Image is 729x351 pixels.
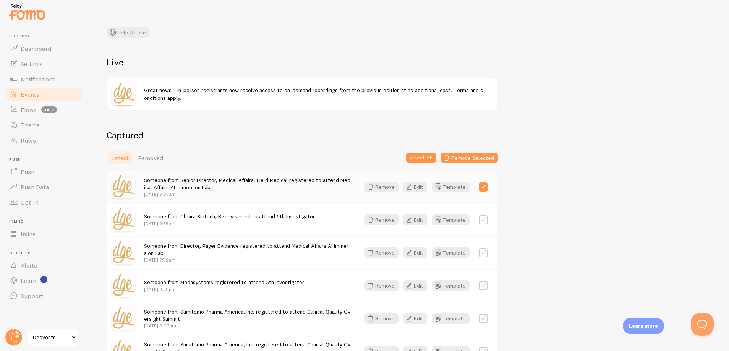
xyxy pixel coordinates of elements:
button: Template [432,214,470,225]
img: fomo-relay-logo-orange.svg [8,2,46,21]
a: Settings [5,56,83,71]
span: Someone from Cleara Biotech, Bv registered to attend 5th Investigator [144,213,315,220]
button: Template [432,247,470,258]
img: JkyjcrrOQqmAZIVugo3x [112,175,135,198]
button: Select All [406,153,436,163]
a: Theme [5,117,83,133]
a: Latest [107,150,133,166]
span: Get Help [9,251,83,256]
p: [DATE] 7:52am [144,257,351,263]
span: Settings [21,60,43,68]
h2: Live [107,56,498,68]
button: Edit [403,214,427,225]
a: Flows beta [5,102,83,117]
a: Edit [403,313,432,324]
a: Edit [403,214,432,225]
span: Flows [21,106,37,114]
img: JkyjcrrOQqmAZIVugo3x [112,241,135,264]
img: Nkb9sSbmQeu2dOdmKfl3 [112,83,135,106]
a: Support [5,288,83,304]
div: Learn more [623,318,664,334]
img: JkyjcrrOQqmAZIVugo3x [112,307,135,330]
span: Rules [21,136,36,144]
a: Push Data [5,179,83,195]
a: Edit [403,247,432,258]
span: Opt-In [21,198,39,206]
button: Template [432,182,470,192]
p: [DATE] 2:35pm [144,220,315,227]
span: Dgevents [33,333,69,342]
span: Latest [111,154,129,162]
a: Edit [403,280,432,291]
button: Remove [364,182,399,192]
a: Rules [5,133,83,148]
button: Edit [403,280,427,291]
a: Learn [5,273,83,288]
iframe: Help Scout Beacon - Open [691,313,714,336]
span: Notifications [21,75,55,83]
button: Template [432,313,470,324]
img: JkyjcrrOQqmAZIVugo3x [112,208,135,231]
span: Dashboard [21,45,51,52]
a: Push [5,164,83,179]
button: Remove [364,214,399,225]
span: Alerts [21,262,37,269]
span: Removed [138,154,163,162]
img: JkyjcrrOQqmAZIVugo3x [112,274,135,297]
a: Dgevents [28,328,79,346]
span: Push [9,157,83,162]
p: [DATE] 9:07am [144,322,351,329]
a: Notifications [5,71,83,87]
span: Inline [9,219,83,224]
span: Support [21,292,43,300]
a: Removed [133,150,168,166]
a: Alerts [5,258,83,273]
button: Remove [364,313,399,324]
p: [DATE] 9:33am [144,191,351,197]
button: Edit [403,247,427,258]
span: Great news – In-person registrants now receive access to on-demand recordings from the previous e... [144,87,483,101]
button: Template [432,280,470,291]
a: Events [5,87,83,102]
span: Push Data [21,183,49,191]
span: Pop-ups [9,34,83,39]
button: Help Article [107,27,150,38]
span: Learn [21,277,36,284]
span: Push [21,168,34,175]
button: Remove [364,247,399,258]
span: Someone from Sumitomo Pharma America, Inc. registered to attend Clinical Quality Oversight Summit [144,308,350,322]
span: Events [21,91,39,98]
p: [DATE] 3:28pm [144,286,304,292]
span: Inline [21,230,36,238]
span: Theme [21,121,40,129]
a: Dashboard [5,41,83,56]
button: Edit [403,182,427,192]
button: Edit [403,313,427,324]
span: Someone from Senior Director, Medical Affairs, Field Medical registered to attend Medical Affairs... [144,177,350,191]
a: Inline [5,226,83,242]
p: Learn more [629,322,658,330]
a: Edit [403,182,432,192]
button: Remove [364,280,399,291]
button: Remove Selected [441,153,498,163]
span: Someone from Director, Payer Evidence registered to attend Medical Affairs AI Immersion Lab [144,242,348,257]
span: Someone from Medasystems registered to attend 5th Investigator [144,279,304,286]
a: Opt-In [5,195,83,210]
span: beta [41,106,57,113]
svg: <p>Watch New Feature Tutorials!</p> [40,276,47,283]
h2: Captured [107,129,498,141]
